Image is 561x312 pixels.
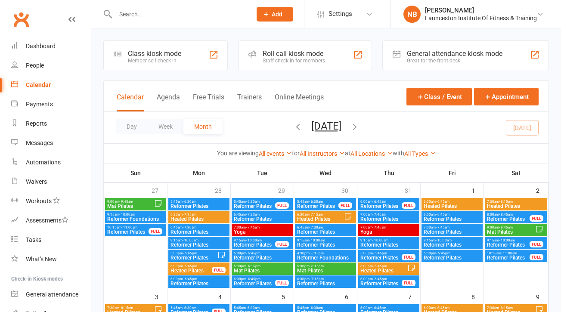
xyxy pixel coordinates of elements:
[107,216,164,222] span: Reformer Foundations
[119,213,135,216] span: - 10:00am
[215,183,230,197] div: 28
[275,202,289,209] div: FULL
[107,213,164,216] span: 9:15am
[246,213,260,216] span: - 7:30am
[113,8,245,20] input: Search...
[297,268,354,273] span: Mat Pilates
[233,200,276,204] span: 5:45am
[167,164,231,182] th: Mon
[170,277,228,281] span: 6:00pm
[170,306,212,310] span: 5:45am
[183,213,196,216] span: - 7:15am
[121,226,137,229] span: - 11:00am
[294,164,357,182] th: Wed
[311,120,341,132] button: [DATE]
[423,255,481,260] span: Reformer Pilates
[471,289,484,303] div: 8
[26,159,61,166] div: Automations
[193,93,224,111] button: Free Trials
[372,200,386,204] span: - 6:45am
[345,150,350,157] strong: at
[116,119,148,134] button: Day
[487,216,530,222] span: Reformer Pilates
[119,200,133,204] span: - 9:45am
[149,228,162,235] div: FULL
[272,11,282,18] span: Add
[11,75,91,95] a: Calendar
[297,281,354,286] span: Reformer Pilates
[233,277,276,281] span: 6:00pm
[26,178,47,185] div: Waivers
[218,289,230,303] div: 4
[423,204,481,209] span: Heated Pilates
[233,238,276,242] span: 9:15am
[487,238,530,242] span: 9:15am
[425,14,537,22] div: Launceston Institute Of Fitness & Training
[170,251,217,255] span: 5:00pm
[360,213,418,216] span: 7:00am
[11,56,91,75] a: People
[372,226,386,229] span: - 7:45am
[10,9,32,30] a: Clubworx
[373,251,387,255] span: - 5:45pm
[309,200,323,204] span: - 6:30am
[360,229,418,235] span: Yoga
[436,251,450,255] span: - 5:45pm
[26,256,57,263] div: What's New
[170,264,212,268] span: 6:00pm
[402,202,415,209] div: FULL
[499,226,513,229] span: - 9:45am
[436,213,449,216] span: - 6:45am
[26,101,53,108] div: Payments
[407,49,502,58] div: General attendance kiosk mode
[487,306,535,310] span: 7:30am
[423,200,481,204] span: 6:00am
[421,164,484,182] th: Fri
[183,306,196,310] span: - 6:30am
[297,306,354,310] span: 5:45am
[297,264,354,268] span: 5:30pm
[183,251,197,255] span: - 5:45pm
[11,250,91,269] a: What's New
[275,280,289,286] div: FULL
[310,251,324,255] span: - 5:15pm
[297,204,339,209] span: Reformer Pilates
[372,238,388,242] span: - 10:00am
[484,164,549,182] th: Sat
[300,150,345,157] a: All Instructors
[360,306,418,310] span: 6:00am
[360,281,402,286] span: Reformer Pilates
[263,58,325,64] div: Staff check-in for members
[423,229,481,235] span: Reformer Pilates
[282,289,294,303] div: 5
[246,264,260,268] span: - 6:15pm
[11,114,91,133] a: Reports
[157,93,180,111] button: Agenda
[297,213,344,216] span: 6:30am
[11,211,91,230] a: Assessments
[170,229,228,235] span: Reformer Pilates
[372,213,386,216] span: - 7:45am
[404,150,436,157] a: All Types
[11,172,91,192] a: Waivers
[360,268,407,273] span: Heated Pilates
[425,6,537,14] div: [PERSON_NAME]
[275,241,289,247] div: FULL
[259,150,292,157] a: All events
[212,267,226,273] div: FULL
[26,139,53,146] div: Messages
[170,213,228,216] span: 6:30am
[297,238,354,242] span: 9:15am
[487,229,535,235] span: Mat Pilates
[329,4,352,24] span: Settings
[360,251,402,255] span: 5:00pm
[372,306,386,310] span: - 6:45am
[233,213,291,216] span: 6:45am
[217,150,259,157] strong: You are viewing
[360,204,402,209] span: Reformer Pilates
[423,306,481,310] span: 6:00am
[423,242,481,247] span: Reformer Pilates
[499,200,513,204] span: - 8:15am
[297,255,354,260] span: Reformer Foundations
[170,200,228,204] span: 5:45am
